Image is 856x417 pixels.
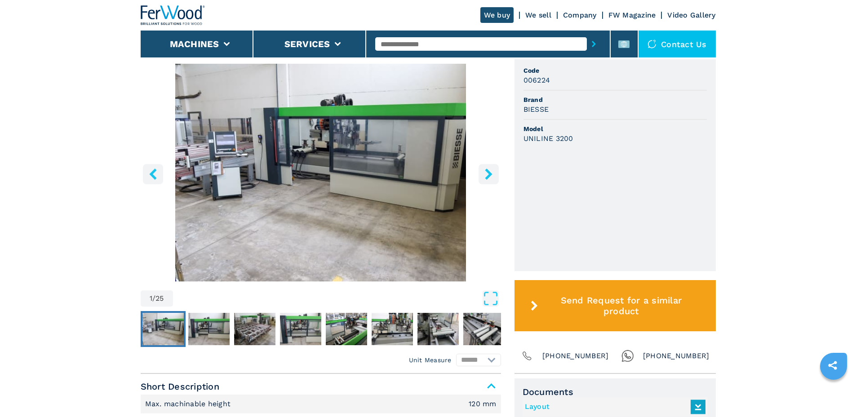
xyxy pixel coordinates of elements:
[326,313,367,345] img: 9acf2ffca051a760a3500c6c5c01bf65
[525,11,551,19] a: We sell
[417,313,459,345] img: 1f24e3725c18180fd7dcfe1baf871b56
[667,11,715,19] a: Video Gallery
[523,133,573,144] h3: UNILINE 3200
[284,39,330,49] button: Services
[608,11,656,19] a: FW Magazine
[141,5,205,25] img: Ferwood
[416,311,461,347] button: Go to Slide 7
[523,75,550,85] h3: 006224
[234,313,275,345] img: 3fe2876f10f80c9e689089fe05d290e2
[480,7,514,23] a: We buy
[469,400,497,408] em: 120 mm
[648,40,656,48] img: Contact us
[521,350,533,362] img: Phone
[188,313,230,345] img: 2f5b54ee1fe18116b8cdbff802d55642
[150,295,152,302] span: 1
[324,311,369,347] button: Go to Slide 5
[523,66,707,75] span: Code
[639,31,716,57] div: Contact us
[155,295,164,302] span: 25
[523,124,707,133] span: Model
[143,164,163,184] button: left-button
[175,290,499,307] button: Open Fullscreen
[587,34,601,54] button: submit-button
[621,350,634,362] img: Whatsapp
[145,399,233,409] p: Max. machinable height
[141,378,501,395] span: Short Description
[523,104,549,114] h3: BIESSE
[542,350,609,362] span: [PHONE_NUMBER]
[821,354,844,377] a: sharethis
[370,311,415,347] button: Go to Slide 6
[541,295,701,316] span: Send Request for a similar product
[152,295,155,302] span: /
[463,313,505,345] img: 71affcfa67947cd0fd92659b031f1462
[818,377,849,410] iframe: Chat
[563,11,597,19] a: Company
[280,313,321,345] img: 831d6fef071631e8cd37661f6b794578
[141,64,501,281] div: Go to Slide 1
[232,311,277,347] button: Go to Slide 3
[372,313,413,345] img: f7a9db060405f46fcaef9e941b9e93ea
[170,39,219,49] button: Machines
[643,350,710,362] span: [PHONE_NUMBER]
[409,356,452,364] em: Unit Measure
[186,311,231,347] button: Go to Slide 2
[523,386,708,397] span: Documents
[142,313,184,345] img: c22f8c4bb329e1ddfcc431dd3691044f
[525,399,701,414] a: Layout
[278,311,323,347] button: Go to Slide 4
[461,311,506,347] button: Go to Slide 8
[141,64,501,281] img: Work Station For Windows And Doors BIESSE UNILINE 3200
[523,95,707,104] span: Brand
[479,164,499,184] button: right-button
[141,311,186,347] button: Go to Slide 1
[514,280,716,331] button: Send Request for a similar product
[141,311,501,347] nav: Thumbnail Navigation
